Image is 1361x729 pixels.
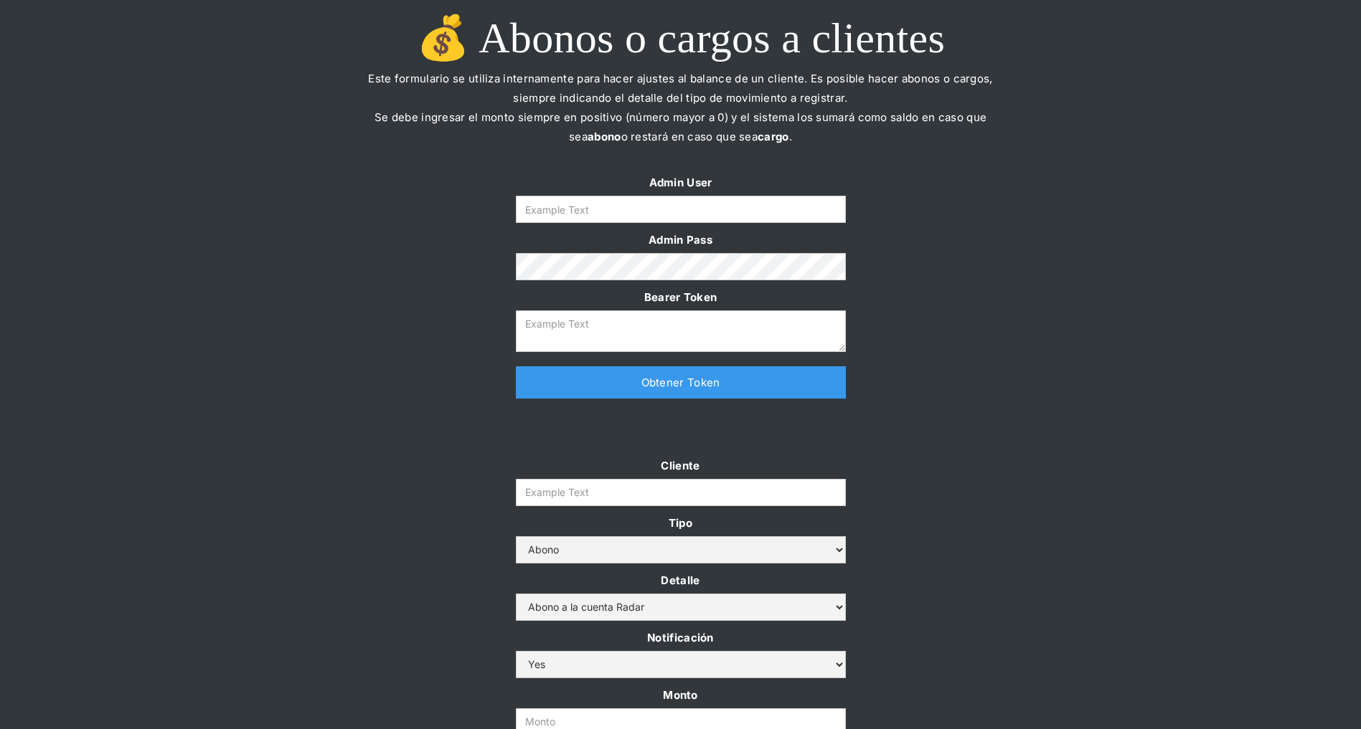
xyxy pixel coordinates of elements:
strong: abono [588,130,621,143]
input: Example Text [516,479,846,506]
label: Detalle [516,571,846,590]
label: Tipo [516,513,846,533]
label: Admin Pass [516,230,846,249]
label: Admin User [516,173,846,192]
input: Example Text [516,196,846,223]
a: Obtener Token [516,366,846,399]
strong: cargo [758,130,789,143]
label: Bearer Token [516,287,846,307]
label: Cliente [516,456,846,475]
label: Notificación [516,628,846,647]
p: Este formulario se utiliza internamente para hacer ajustes al balance de un cliente. Es posible h... [358,69,1004,166]
form: Form [516,173,846,352]
h1: 💰 Abonos o cargos a clientes [358,14,1004,62]
label: Monto [516,685,846,705]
